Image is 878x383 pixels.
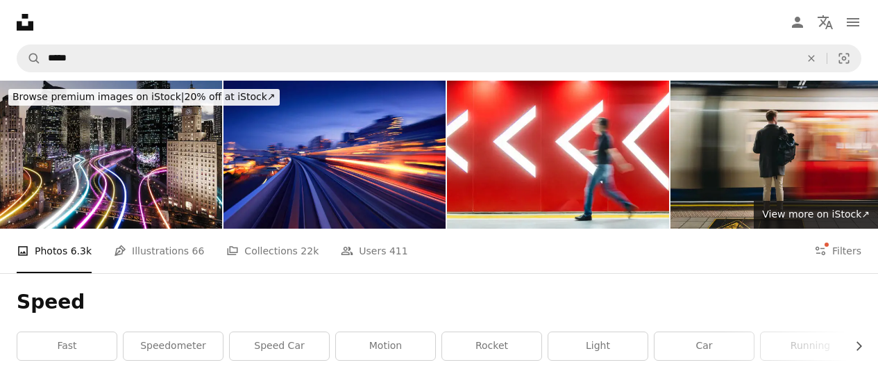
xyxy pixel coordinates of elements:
span: View more on iStock ↗ [762,209,870,220]
button: Clear [796,45,827,72]
a: View more on iStock↗ [754,201,878,229]
h1: Speed [17,290,861,315]
a: speedometer [124,332,223,360]
button: Search Unsplash [17,45,41,72]
a: running [761,332,860,360]
img: Light Trails On Road In City At Night [223,81,446,229]
a: fast [17,332,117,360]
a: light [548,332,648,360]
button: Visual search [827,45,861,72]
a: Illustrations 66 [114,229,204,273]
span: 66 [192,243,205,259]
span: 20% off at iStock ↗ [12,91,276,102]
form: Find visuals sitewide [17,44,861,72]
a: Home — Unsplash [17,14,33,31]
a: Collections 22k [226,229,319,273]
a: Users 411 [341,229,407,273]
a: car [655,332,754,360]
span: 411 [389,243,408,259]
span: 22k [301,243,319,259]
a: motion [336,332,435,360]
a: speed car [230,332,329,360]
a: rocket [442,332,541,360]
span: Browse premium images on iStock | [12,91,184,102]
button: Menu [839,8,867,36]
button: scroll list to the right [846,332,861,360]
button: Language [811,8,839,36]
button: Filters [814,229,861,273]
a: Log in / Sign up [784,8,811,36]
img: Man walking to the direction of the arrows in front of red wall [447,81,669,229]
